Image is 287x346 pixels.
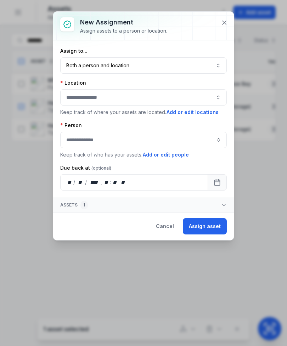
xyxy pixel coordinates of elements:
div: am/pm, [119,179,127,186]
div: minute, [112,179,119,186]
span: Assets [60,201,88,209]
div: day, [66,179,73,186]
div: / [73,179,76,186]
button: Assets1 [53,198,234,212]
button: Calendar [208,174,227,191]
p: Keep track of where your assets are located. [60,108,227,116]
button: Both a person and location [60,57,227,74]
div: 1 [80,201,88,209]
p: Keep track of who has your assets. [60,151,227,159]
h3: New assignment [80,17,167,27]
input: assignment-add:person-label [60,132,227,148]
label: Due back at [60,164,111,171]
div: , [101,179,103,186]
div: : [110,179,112,186]
div: month, [76,179,85,186]
button: Add or edit people [142,151,189,159]
div: hour, [103,179,110,186]
div: year, [88,179,101,186]
div: Assign assets to a person or location. [80,27,167,34]
label: Assign to... [60,47,88,55]
label: Location [60,79,86,86]
div: / [85,179,88,186]
button: Add or edit locations [166,108,219,116]
label: Person [60,122,82,129]
button: Cancel [150,218,180,234]
button: Assign asset [183,218,227,234]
